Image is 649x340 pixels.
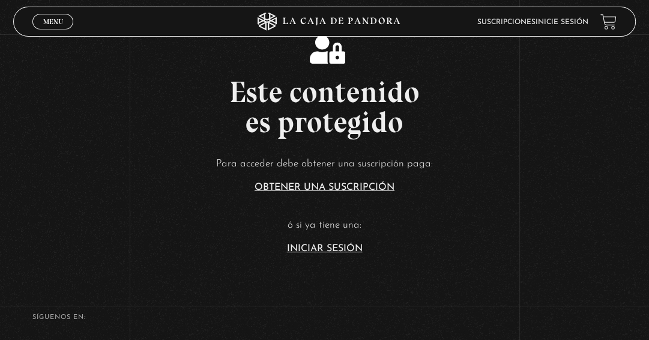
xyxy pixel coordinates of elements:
[43,18,63,25] span: Menu
[600,14,617,30] a: View your shopping cart
[39,28,67,37] span: Cerrar
[477,19,536,26] a: Suscripciones
[32,314,617,321] h4: SÍguenos en:
[255,183,394,192] a: Obtener una suscripción
[287,244,363,253] a: Iniciar Sesión
[536,19,588,26] a: Inicie sesión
